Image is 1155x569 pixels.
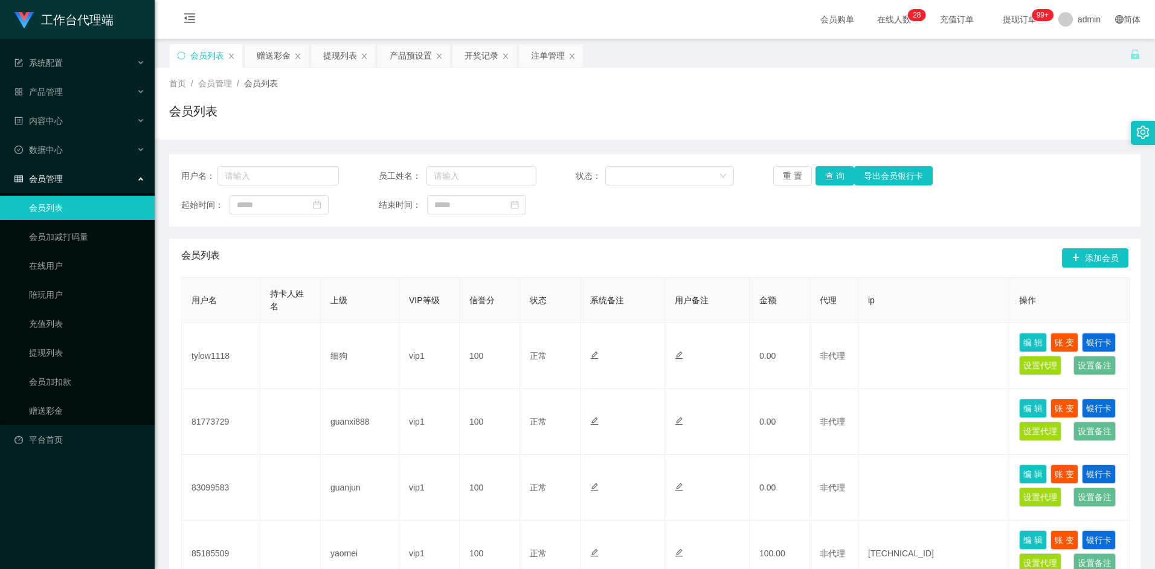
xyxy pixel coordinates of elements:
[590,295,624,305] span: 系统备注
[1082,399,1116,418] button: 银行卡
[191,295,217,305] span: 用户名
[510,201,519,209] i: 图标: calendar
[750,455,810,521] td: 0.00
[217,166,339,185] input: 请输入
[14,175,23,183] i: 图标: table
[29,145,63,155] font: 数据中心
[29,174,63,184] font: 会员管理
[1050,530,1078,550] button: 账 变
[29,196,145,220] a: 会员列表
[1050,465,1078,484] button: 账 变
[379,170,427,182] span: 员工姓名：
[531,44,565,67] div: 注单管理
[182,389,260,455] td: 81773729
[1019,487,1061,507] button: 设置代理
[14,88,23,96] i: 图标: appstore-o
[321,389,399,455] td: guanxi888
[590,351,599,359] i: 图标: edit
[530,295,547,305] span: 状态
[1073,422,1116,441] button: 设置备注
[675,351,683,359] i: 图标: edit
[530,483,547,492] span: 正常
[820,295,837,305] span: 代理
[820,351,845,361] span: 非代理
[257,44,291,67] div: 赠送彩金
[237,79,239,88] span: /
[330,295,347,305] span: 上级
[1062,248,1128,268] button: 图标: plus添加会员
[1019,422,1061,441] button: 设置代理
[1136,126,1150,139] i: 图标: setting
[460,389,520,455] td: 100
[1019,399,1047,418] button: 编 辑
[816,166,854,185] button: 查 询
[1050,399,1078,418] button: 账 变
[14,59,23,67] i: 图标: form
[568,53,576,60] i: 图标: close
[590,483,599,491] i: 图标: edit
[530,351,547,361] span: 正常
[323,44,357,67] div: 提现列表
[29,283,145,307] a: 陪玩用户
[169,102,217,120] h1: 会员列表
[181,170,217,182] span: 用户名：
[1130,49,1141,60] i: 图标: unlock
[820,548,845,558] span: 非代理
[750,389,810,455] td: 0.00
[190,44,224,67] div: 会员列表
[228,53,235,60] i: 图标: close
[1019,295,1036,305] span: 操作
[14,12,34,29] img: logo.9652507e.png
[270,289,304,311] span: 持卡人姓名
[244,79,278,88] span: 会员列表
[719,172,727,181] i: 图标: down
[877,14,911,24] font: 在线人数
[14,117,23,125] i: 图标: profile
[820,417,845,426] span: 非代理
[502,53,509,60] i: 图标: close
[313,201,321,209] i: 图标: calendar
[868,295,875,305] span: ip
[1019,530,1047,550] button: 编 辑
[182,323,260,389] td: tylow1118
[940,14,974,24] font: 充值订单
[854,166,933,185] button: 导出会员银行卡
[29,58,63,68] font: 系统配置
[390,44,432,67] div: 产品预设置
[576,170,605,182] span: 状态：
[908,9,925,21] sup: 28
[399,389,460,455] td: vip1
[29,116,63,126] font: 内容中心
[1032,9,1054,21] sup: 982
[530,417,547,426] span: 正常
[409,295,440,305] span: VIP等级
[29,370,145,394] a: 会员加扣款
[465,44,498,67] div: 开奖记录
[41,1,114,39] h1: 工作台代理端
[361,53,368,60] i: 图标: close
[29,254,145,278] a: 在线用户
[321,455,399,521] td: guanjun
[177,51,185,60] i: 图标: sync
[1124,14,1141,24] font: 简体
[29,225,145,249] a: 会员加减打码量
[399,455,460,521] td: vip1
[14,14,114,24] a: 工作台代理端
[1073,356,1116,375] button: 设置备注
[469,295,495,305] span: 信誉分
[530,548,547,558] span: 正常
[321,323,399,389] td: 细狗
[590,417,599,425] i: 图标: edit
[460,455,520,521] td: 100
[917,9,921,21] p: 8
[675,295,709,305] span: 用户备注
[14,146,23,154] i: 图标: check-circle-o
[1082,465,1116,484] button: 银行卡
[460,323,520,389] td: 100
[675,417,683,425] i: 图标: edit
[198,79,232,88] span: 会员管理
[590,548,599,557] i: 图标: edit
[1115,15,1124,24] i: 图标: global
[379,199,427,211] span: 结束时间：
[181,199,230,211] span: 起始时间：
